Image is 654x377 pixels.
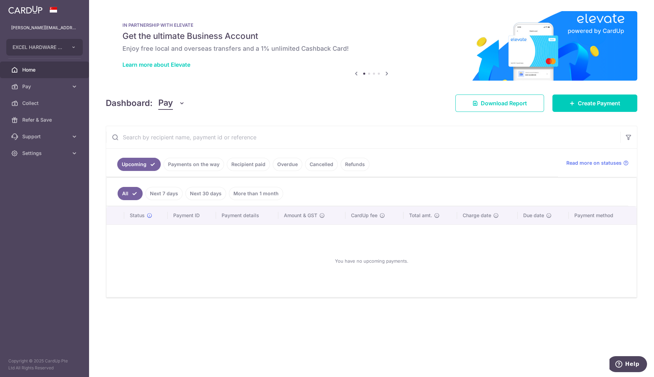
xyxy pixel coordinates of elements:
th: Payment details [216,206,279,224]
a: Next 7 days [145,187,183,200]
a: Overdue [273,158,302,171]
span: Charge date [463,212,491,219]
a: Upcoming [117,158,161,171]
a: Download Report [455,95,544,112]
span: Collect [22,100,68,107]
span: Total amt. [409,212,432,219]
th: Payment ID [168,206,216,224]
span: Amount & GST [284,212,317,219]
h6: Enjoy free local and overseas transfers and a 1% unlimited Cashback Card! [122,44,621,53]
a: Payments on the way [163,158,224,171]
a: Learn more about Elevate [122,61,190,68]
span: Pay [22,83,68,90]
a: Create Payment [552,95,637,112]
button: EXCEL HARDWARE PTE LTD [6,39,83,56]
span: EXCEL HARDWARE PTE LTD [13,44,64,51]
p: [PERSON_NAME][EMAIL_ADDRESS][DOMAIN_NAME] [11,24,78,31]
div: You have no upcoming payments. [115,230,628,292]
span: Create Payment [578,99,620,107]
th: Payment method [569,206,637,224]
a: Cancelled [305,158,338,171]
span: Settings [22,150,68,157]
span: Pay [158,97,173,110]
span: Download Report [481,99,527,107]
img: CardUp [8,6,42,14]
h4: Dashboard: [106,97,153,109]
h5: Get the ultimate Business Account [122,31,621,42]
img: Renovation banner [106,11,637,81]
a: All [118,187,143,200]
span: Support [22,133,68,140]
a: Read more on statuses [566,159,629,166]
a: Refunds [341,158,369,171]
span: CardUp fee [351,212,377,219]
span: Home [22,66,68,73]
span: Refer & Save [22,116,68,123]
a: Recipient paid [227,158,270,171]
p: IN PARTNERSHIP WITH ELEVATE [122,22,621,28]
button: Pay [158,97,185,110]
iframe: Opens a widget where you can find more information [609,356,647,374]
a: Next 30 days [185,187,226,200]
a: More than 1 month [229,187,283,200]
span: Status [130,212,145,219]
input: Search by recipient name, payment id or reference [106,126,620,148]
span: Read more on statuses [566,159,622,166]
span: Due date [523,212,544,219]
